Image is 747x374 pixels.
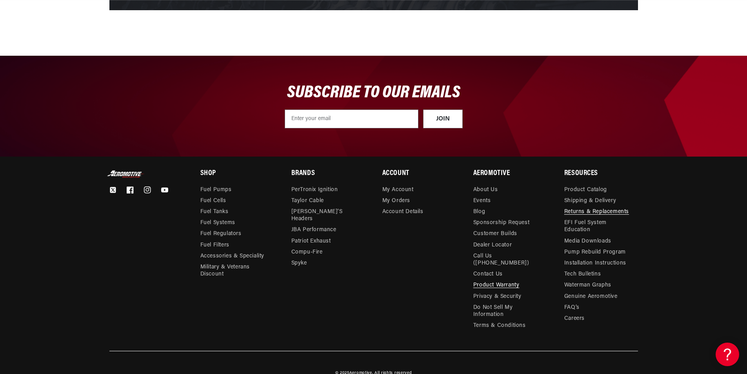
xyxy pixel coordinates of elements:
[200,240,229,251] a: Fuel Filters
[564,236,611,247] a: Media Downloads
[564,291,618,302] a: Genuine Aeromotive
[200,262,274,280] a: Military & Veterans Discount
[287,84,460,102] span: SUBSCRIBE TO OUR EMAILS
[564,258,626,269] a: Installation Instructions
[200,186,232,195] a: Fuel Pumps
[423,109,463,128] button: JOIN
[473,217,529,228] a: Sponsorship Request
[473,302,541,320] a: Do Not Sell My Information
[291,258,307,269] a: Spyke
[473,240,512,251] a: Dealer Locator
[200,251,264,262] a: Accessories & Speciality
[473,251,541,269] a: Call Us ([PHONE_NUMBER])
[291,206,359,224] a: [PERSON_NAME]’s Headers
[200,217,235,228] a: Fuel Systems
[473,206,485,217] a: Blog
[473,320,526,331] a: Terms & Conditions
[291,186,338,195] a: PerTronix Ignition
[473,186,498,195] a: About Us
[200,195,226,206] a: Fuel Cells
[106,170,145,178] img: Aeromotive
[200,228,242,239] a: Fuel Regulators
[564,302,580,313] a: FAQ’s
[473,291,522,302] a: Privacy & Security
[564,313,585,324] a: Careers
[473,228,517,239] a: Customer Builds
[291,236,331,247] a: Patriot Exhaust
[382,195,410,206] a: My Orders
[564,186,607,195] a: Product Catalog
[564,206,629,217] a: Returns & Replacements
[382,206,423,217] a: Account Details
[291,195,324,206] a: Taylor Cable
[564,217,632,235] a: EFI Fuel System Education
[473,195,491,206] a: Events
[291,224,336,235] a: JBA Performance
[564,269,601,280] a: Tech Bulletins
[200,206,229,217] a: Fuel Tanks
[382,186,414,195] a: My Account
[473,269,503,280] a: Contact Us
[473,280,520,291] a: Product Warranty
[285,109,418,128] input: Enter your email
[564,280,611,291] a: Waterman Graphs
[564,195,616,206] a: Shipping & Delivery
[564,247,626,258] a: Pump Rebuild Program
[291,247,323,258] a: Compu-Fire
